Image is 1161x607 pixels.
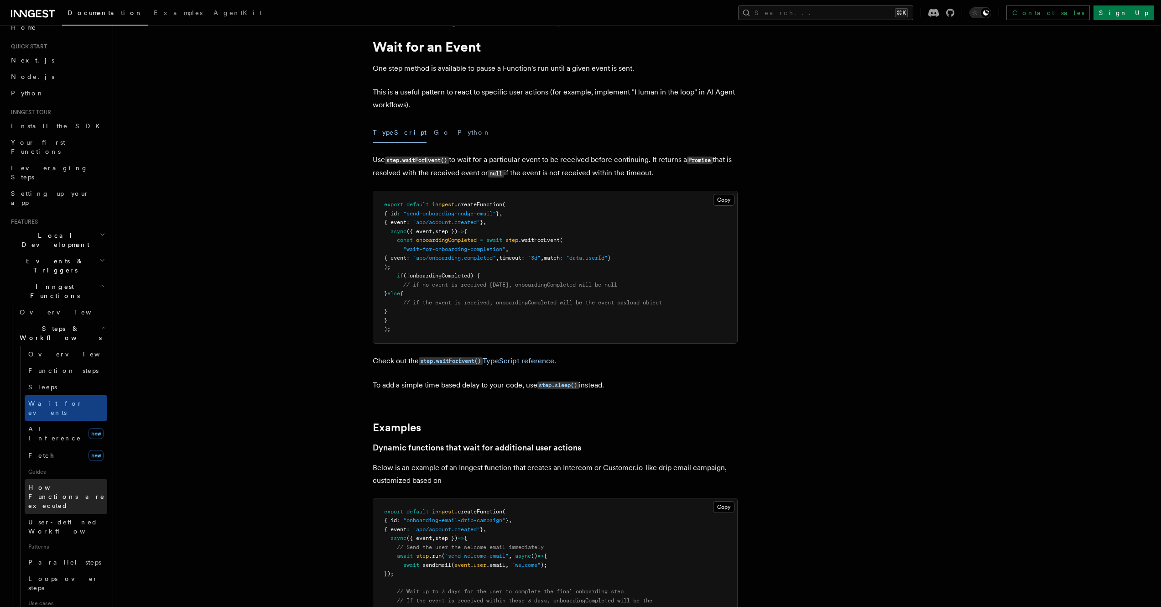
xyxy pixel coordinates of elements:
[28,575,98,591] span: Loops over steps
[28,559,101,566] span: Parallel steps
[406,219,410,225] span: :
[486,237,502,243] span: await
[25,421,107,446] a: AI Inferencenew
[68,9,143,16] span: Documentation
[7,253,107,278] button: Events & Triggers
[480,237,483,243] span: =
[7,19,107,36] a: Home
[1006,5,1090,20] a: Contact sales
[544,255,560,261] span: match
[11,57,54,64] span: Next.js
[28,425,81,442] span: AI Inference
[608,255,611,261] span: }
[528,255,541,261] span: "3d"
[496,255,499,261] span: ,
[25,346,107,362] a: Overview
[11,23,36,32] span: Home
[403,562,419,568] span: await
[7,185,107,211] a: Setting up your app
[25,395,107,421] a: Wait for events
[458,122,491,143] button: Python
[541,255,544,261] span: ,
[432,535,435,541] span: ,
[7,282,99,300] span: Inngest Functions
[373,38,738,55] h1: Wait for an Event
[515,553,531,559] span: async
[20,309,114,316] span: Overview
[384,508,403,515] span: export
[403,210,496,217] span: "send-onboarding-nudge-email"
[397,588,624,595] span: // Wait up to 3 days for the user to complete the final onboarding step
[410,272,480,279] span: onboardingCompleted) {
[7,278,107,304] button: Inngest Functions
[62,3,148,26] a: Documentation
[432,508,454,515] span: inngest
[406,201,429,208] span: default
[25,570,107,596] a: Loops over steps
[28,452,55,459] span: Fetch
[509,517,512,523] span: ,
[483,526,486,533] span: ,
[11,139,65,155] span: Your first Functions
[499,210,502,217] span: ,
[474,562,486,568] span: user
[373,461,738,487] p: Below is an example of an Inngest function that creates an Intercom or Customer.io-like drip emai...
[509,553,512,559] span: ,
[28,518,110,535] span: User-defined Workflows
[416,553,429,559] span: step
[25,539,107,554] span: Patterns
[7,118,107,134] a: Install the SDK
[373,86,738,111] p: This is a useful pattern to react to specific user actions (for example, implement "Human in the ...
[413,219,480,225] span: "app/account.created"
[397,272,403,279] span: if
[464,228,467,235] span: {
[28,367,99,374] span: Function steps
[373,122,427,143] button: TypeScript
[7,134,107,160] a: Your first Functions
[403,517,505,523] span: "onboarding-email-drip-campaign"
[486,562,505,568] span: .email
[406,526,410,533] span: :
[505,517,509,523] span: }
[505,562,509,568] span: ,
[464,535,467,541] span: {
[397,210,400,217] span: :
[969,7,991,18] button: Toggle dark mode
[458,535,464,541] span: =>
[541,562,547,568] span: );
[416,237,477,243] span: onboardingCompleted
[390,535,406,541] span: async
[419,356,556,365] a: step.waitForEvent()TypeScript reference.
[16,320,107,346] button: Steps & Workflows
[384,570,394,577] span: });
[7,68,107,85] a: Node.js
[435,228,458,235] span: step })
[738,5,913,20] button: Search...⌘K
[413,526,480,533] span: "app/account.created"
[502,201,505,208] span: (
[16,324,102,342] span: Steps & Workflows
[384,517,397,523] span: { id
[384,255,406,261] span: { event
[11,73,54,80] span: Node.js
[687,157,713,164] code: Promise
[384,210,397,217] span: { id
[406,255,410,261] span: :
[537,553,544,559] span: =>
[403,299,662,306] span: // if the event is received, onboardingCompleted will be the event payload object
[499,255,521,261] span: timeout
[566,255,608,261] span: "data.userId"
[7,218,38,225] span: Features
[25,479,107,514] a: How Functions are executed
[373,153,738,180] p: Use to wait for a particular event to be received before continuing. It returns a that is resolve...
[454,562,470,568] span: event
[544,553,547,559] span: {
[419,357,483,365] code: step.waitForEvent()
[434,122,450,143] button: Go
[451,562,454,568] span: (
[213,9,262,16] span: AgentKit
[442,553,445,559] span: (
[531,553,537,559] span: ()
[148,3,208,25] a: Examples
[895,8,908,17] kbd: ⌘K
